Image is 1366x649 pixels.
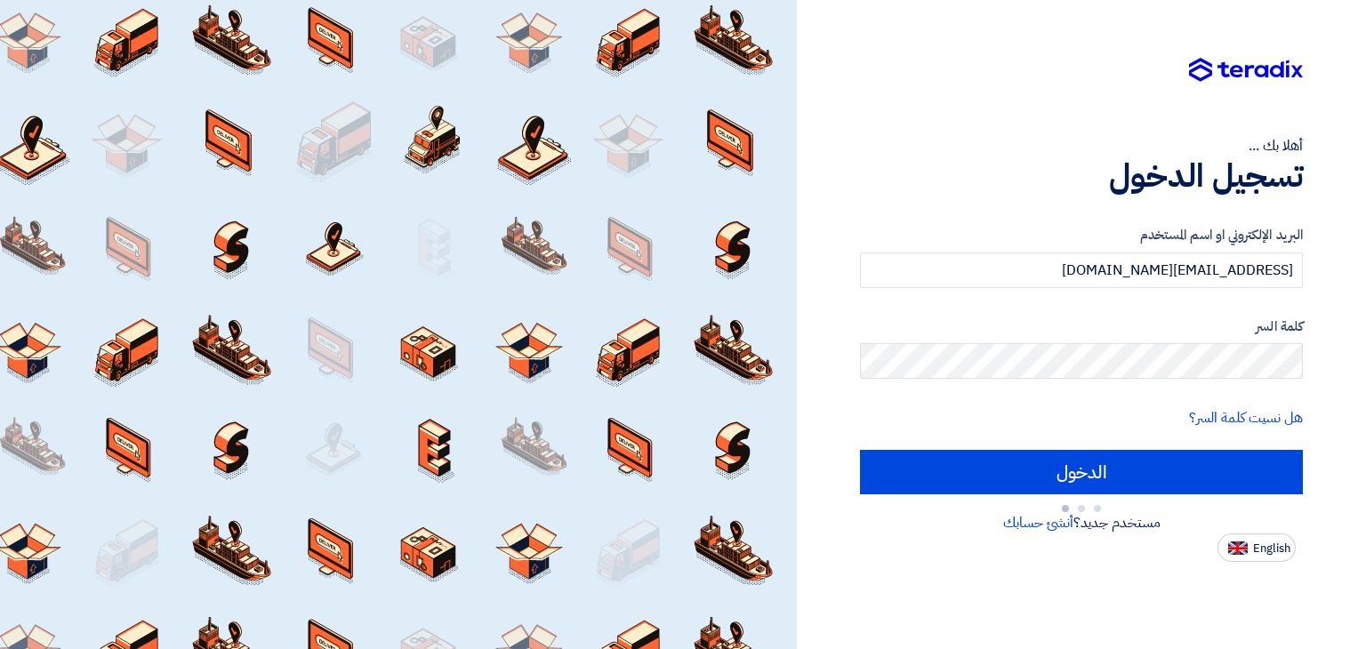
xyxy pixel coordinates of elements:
label: كلمة السر [860,316,1303,337]
div: أهلا بك ... [860,135,1303,156]
div: مستخدم جديد؟ [860,512,1303,533]
a: أنشئ حسابك [1003,512,1073,533]
h1: تسجيل الدخول [860,156,1303,196]
label: البريد الإلكتروني او اسم المستخدم [860,225,1303,245]
a: هل نسيت كلمة السر؟ [1189,407,1303,429]
input: أدخل بريد العمل الإلكتروني او اسم المستخدم الخاص بك ... [860,252,1303,288]
span: English [1253,542,1290,555]
button: English [1217,533,1296,562]
img: en-US.png [1228,541,1248,555]
input: الدخول [860,450,1303,494]
img: Teradix logo [1189,58,1303,83]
